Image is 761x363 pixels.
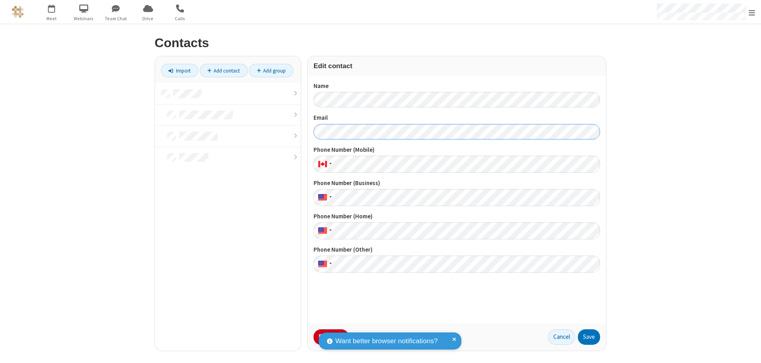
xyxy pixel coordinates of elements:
label: Name [314,82,600,91]
label: Phone Number (Other) [314,245,600,254]
button: Delete [314,329,349,345]
span: Meet [37,15,67,22]
div: United States: + 1 [314,222,334,239]
label: Phone Number (Mobile) [314,145,600,155]
div: United States: + 1 [314,256,334,273]
div: Canada: + 1 [314,156,334,173]
span: Team Chat [101,15,131,22]
img: QA Selenium DO NOT DELETE OR CHANGE [12,6,24,18]
button: Cancel [548,329,575,345]
a: Import [161,64,198,77]
button: Save [578,329,600,345]
label: Phone Number (Home) [314,212,600,221]
span: Webinars [69,15,99,22]
span: Want better browser notifications? [335,336,438,346]
a: Add contact [200,64,248,77]
h2: Contacts [155,36,606,50]
div: United States: + 1 [314,189,334,206]
span: Calls [165,15,195,22]
h3: Edit contact [314,62,600,70]
a: Add group [249,64,293,77]
span: Drive [133,15,163,22]
label: Email [314,113,600,122]
label: Phone Number (Business) [314,179,600,188]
